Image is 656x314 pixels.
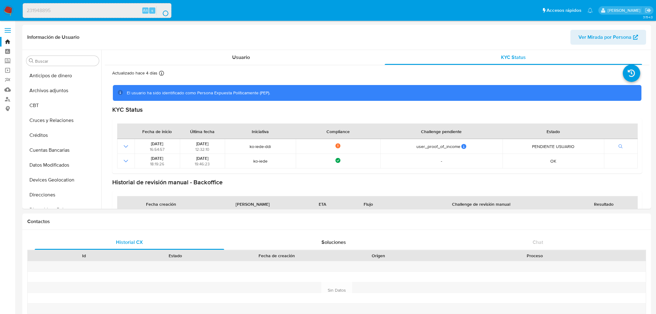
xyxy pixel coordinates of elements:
[24,128,101,143] button: Créditos
[134,253,216,259] div: Estado
[35,58,96,64] input: Buscar
[24,143,101,158] button: Cuentas Bancarias
[24,68,101,83] button: Anticipos de dinero
[24,202,101,217] button: Dispositivos Point
[501,54,526,61] span: KYC Status
[156,6,169,15] button: search-icon
[547,7,581,14] span: Accesos rápidos
[570,30,646,45] button: Ver Mirada por Persona
[24,187,101,202] button: Direcciones
[29,58,34,63] button: Buscar
[116,239,143,246] span: Historial CX
[337,253,419,259] div: Origen
[232,54,250,61] span: Usuario
[24,83,101,98] button: Archivos adjuntos
[24,98,101,113] button: CBT
[112,70,157,76] p: Actualizado hace 4 días
[43,253,125,259] div: Id
[321,239,346,246] span: Soluciones
[645,7,651,14] a: Salir
[27,218,646,225] h1: Contactos
[578,30,632,45] span: Ver Mirada por Persona
[225,253,328,259] div: Fecha de creación
[143,7,148,13] span: Alt
[23,7,171,15] input: Buscar usuario o caso...
[24,113,101,128] button: Cruces y Relaciones
[587,8,593,13] a: Notificaciones
[24,158,101,173] button: Datos Modificados
[151,7,153,13] span: s
[24,173,101,187] button: Devices Geolocation
[428,253,641,259] div: Proceso
[27,34,79,40] h1: Información de Usuario
[608,7,643,13] p: gregorio.negri@mercadolibre.com
[533,239,543,246] span: Chat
